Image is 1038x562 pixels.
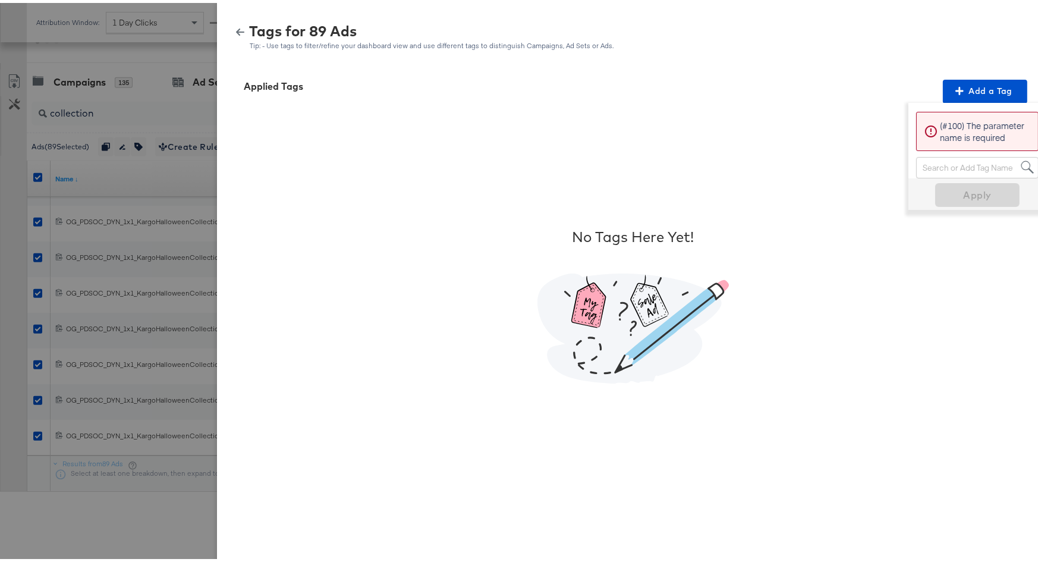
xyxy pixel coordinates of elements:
[573,224,694,244] div: No Tags Here Yet!
[940,117,1031,140] p: (#100) The parameter name is required
[249,21,614,34] div: Tags for 89 Ads
[948,81,1023,96] span: Add a Tag
[244,77,303,90] div: Applied Tags
[943,77,1027,101] button: Add a Tag
[249,39,614,47] div: Tip: - Use tags to filter/refine your dashboard view and use different tags to distinguish Campai...
[917,155,1038,175] div: Search or Add Tag Name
